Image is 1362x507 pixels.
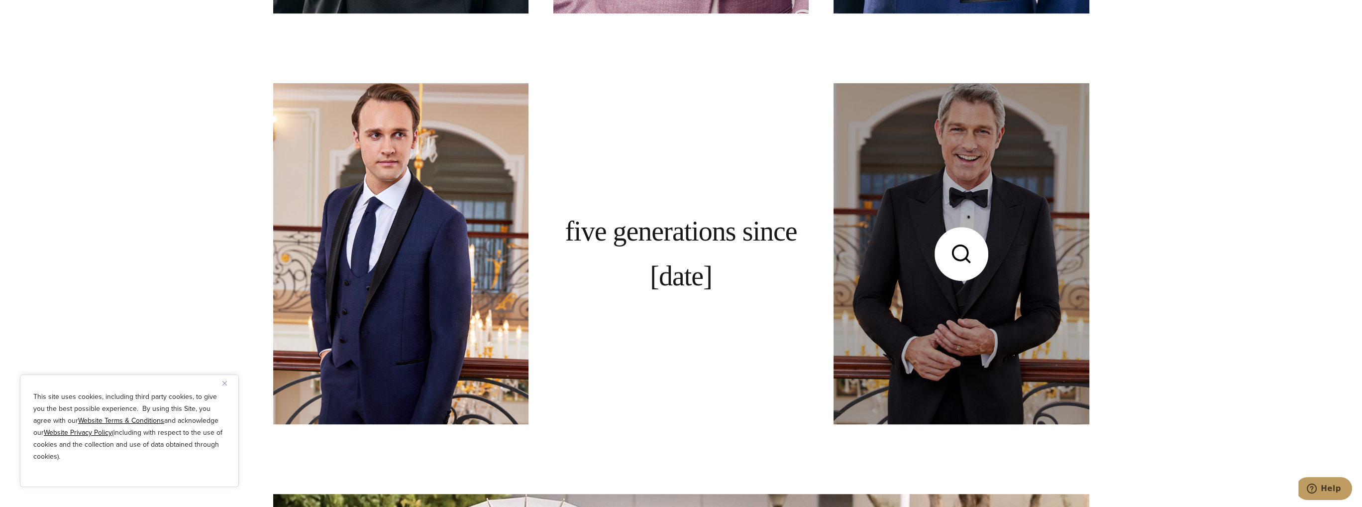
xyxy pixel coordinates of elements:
a: Website Terms & Conditions [78,415,164,426]
img: Navy bespoke tuxedo with black shawl lapel and double breasted u shape waistcoat. Bespoke white s... [273,83,528,424]
iframe: Opens a widget where you can chat to one of our agents [1298,477,1352,502]
img: Close [222,381,227,385]
p: This site uses cookies, including third party cookies, to give you the best possible experience. ... [33,391,225,463]
div: Five Generations since [DATE] [553,83,809,424]
button: Close [222,377,234,389]
a: Website Privacy Policy [44,427,112,438]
